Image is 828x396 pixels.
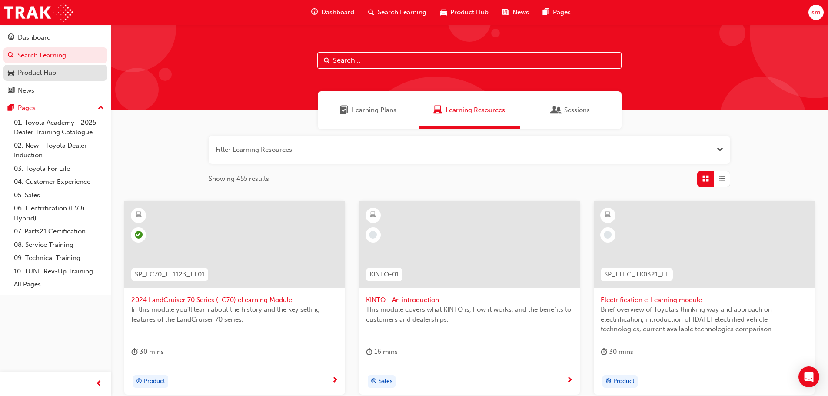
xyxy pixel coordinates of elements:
[10,225,107,238] a: 07. Parts21 Certification
[18,103,36,113] div: Pages
[366,295,573,305] span: KINTO - An introduction
[4,3,73,22] img: Trak
[601,346,633,357] div: 30 mins
[450,7,489,17] span: Product Hub
[131,295,338,305] span: 2024 LandCruiser 70 Series (LC70) eLearning Module
[359,201,580,395] a: KINTO-01KINTO - An introductionThis module covers what KINTO is, how it works, and the benefits t...
[495,3,536,21] a: news-iconNews
[512,7,529,17] span: News
[368,7,374,18] span: search-icon
[379,376,392,386] span: Sales
[3,30,107,46] a: Dashboard
[601,295,808,305] span: Electrification e-Learning module
[3,28,107,100] button: DashboardSearch LearningProduct HubNews
[352,105,396,115] span: Learning Plans
[808,5,824,20] button: sm
[605,376,612,387] span: target-icon
[369,231,377,239] span: learningRecordVerb_NONE-icon
[10,251,107,265] a: 09. Technical Training
[18,33,51,43] div: Dashboard
[566,377,573,385] span: next-icon
[719,174,725,184] span: List
[446,105,505,115] span: Learning Resources
[10,265,107,278] a: 10. TUNE Rev-Up Training
[371,376,377,387] span: target-icon
[131,346,164,357] div: 30 mins
[378,7,426,17] span: Search Learning
[318,91,419,129] a: Learning PlansLearning Plans
[209,174,269,184] span: Showing 455 results
[124,201,345,395] a: SP_LC70_FL1123_EL012024 LandCruiser 70 Series (LC70) eLearning ModuleIn this module you'll learn ...
[502,7,509,18] span: news-icon
[8,52,14,60] span: search-icon
[811,7,821,17] span: sm
[8,69,14,77] span: car-icon
[18,68,56,78] div: Product Hub
[304,3,361,21] a: guage-iconDashboard
[370,210,376,221] span: learningResourceType_ELEARNING-icon
[8,104,14,112] span: pages-icon
[131,346,138,357] span: duration-icon
[10,116,107,139] a: 01. Toyota Academy - 2025 Dealer Training Catalogue
[136,376,142,387] span: target-icon
[324,56,330,66] span: Search
[3,100,107,116] button: Pages
[321,7,354,17] span: Dashboard
[798,366,819,387] div: Open Intercom Messenger
[10,175,107,189] a: 04. Customer Experience
[332,377,338,385] span: next-icon
[433,105,442,115] span: Learning Resources
[440,7,447,18] span: car-icon
[18,86,34,96] div: News
[520,91,622,129] a: SessionsSessions
[131,305,338,324] span: In this module you'll learn about the history and the key selling features of the LandCruiser 70 ...
[604,270,669,280] span: SP_ELEC_TK0321_EL
[601,346,607,357] span: duration-icon
[605,210,611,221] span: learningResourceType_ELEARNING-icon
[8,87,14,95] span: news-icon
[433,3,495,21] a: car-iconProduct Hub
[3,47,107,63] a: Search Learning
[10,238,107,252] a: 08. Service Training
[10,139,107,162] a: 02. New - Toyota Dealer Induction
[10,202,107,225] a: 06. Electrification (EV & Hybrid)
[369,270,399,280] span: KINTO-01
[10,278,107,291] a: All Pages
[311,7,318,18] span: guage-icon
[553,7,571,17] span: Pages
[96,379,102,389] span: prev-icon
[136,210,142,221] span: learningResourceType_ELEARNING-icon
[601,305,808,334] span: Brief overview of Toyota’s thinking way and approach on electrification, introduction of [DATE] e...
[366,346,372,357] span: duration-icon
[594,201,815,395] a: SP_ELEC_TK0321_ELElectrification e-Learning moduleBrief overview of Toyota’s thinking way and app...
[613,376,635,386] span: Product
[317,52,622,69] input: Search...
[3,65,107,81] a: Product Hub
[135,270,205,280] span: SP_LC70_FL1123_EL01
[552,105,561,115] span: Sessions
[543,7,549,18] span: pages-icon
[144,376,165,386] span: Product
[98,103,104,114] span: up-icon
[419,91,520,129] a: Learning ResourcesLearning Resources
[135,231,143,239] span: learningRecordVerb_PASS-icon
[717,145,723,155] button: Open the filter
[536,3,578,21] a: pages-iconPages
[8,34,14,42] span: guage-icon
[10,189,107,202] a: 05. Sales
[564,105,590,115] span: Sessions
[366,346,398,357] div: 16 mins
[702,174,709,184] span: Grid
[10,162,107,176] a: 03. Toyota For Life
[604,231,612,239] span: learningRecordVerb_NONE-icon
[3,83,107,99] a: News
[361,3,433,21] a: search-iconSearch Learning
[340,105,349,115] span: Learning Plans
[366,305,573,324] span: This module covers what KINTO is, how it works, and the benefits to customers and dealerships.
